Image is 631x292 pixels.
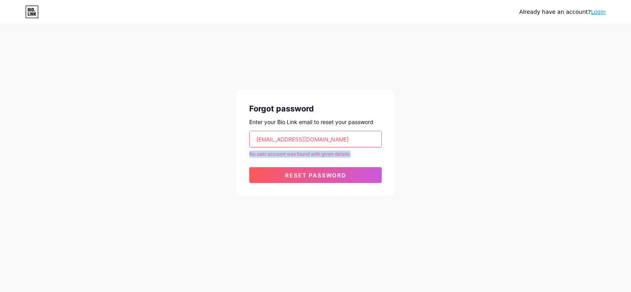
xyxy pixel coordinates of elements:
span: Reset password [285,172,346,179]
div: Enter your Bio Link email to reset your password [249,118,382,126]
input: Email [250,131,381,147]
div: No user account was found with given details [249,151,382,158]
div: Forgot password [249,103,382,115]
a: Login [591,9,606,15]
button: Reset password [249,167,382,183]
div: Already have an account? [519,8,606,16]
